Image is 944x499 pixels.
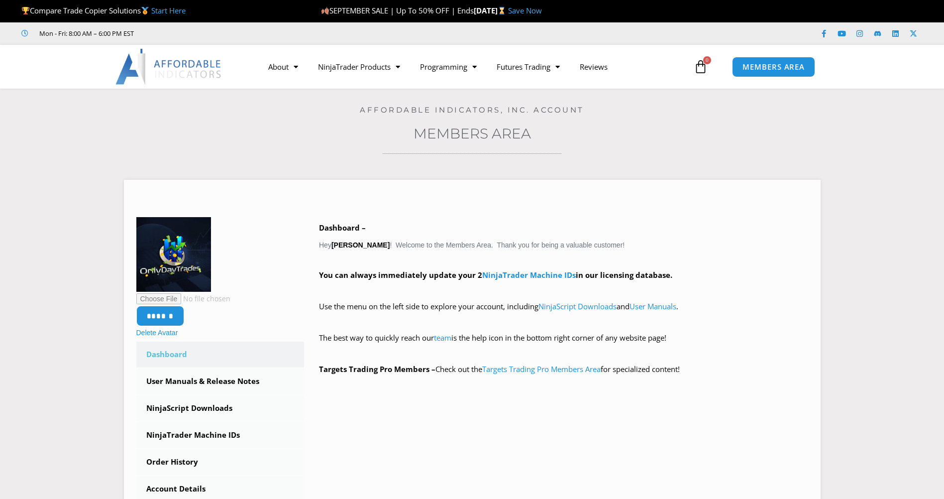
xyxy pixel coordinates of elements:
strong: [PERSON_NAME] [331,241,390,249]
a: NinjaTrader Products [308,55,410,78]
span: SEPTEMBER SALE | Up To 50% OFF | Ends [321,5,474,15]
a: MEMBERS AREA [732,57,815,77]
a: User Manuals [629,301,676,311]
iframe: Customer reviews powered by Trustpilot [148,28,297,38]
span: 0 [703,56,711,64]
img: 1-150x150.jpg [136,217,211,292]
a: Programming [410,55,487,78]
a: Dashboard [136,342,305,368]
strong: Targets Trading Pro Members – [319,364,435,374]
a: About [258,55,308,78]
img: ⌛ [498,7,506,14]
a: NinjaScript Downloads [538,301,617,311]
strong: You can always immediately update your 2 in our licensing database. [319,270,672,280]
p: Use the menu on the left side to explore your account, including and . [319,300,808,328]
nav: Menu [258,55,691,78]
strong: [DATE] [474,5,508,15]
span: Compare Trade Copier Solutions [21,5,186,15]
img: 🥇 [141,7,149,14]
a: NinjaTrader Machine IDs [136,422,305,448]
a: Order History [136,449,305,475]
span: MEMBERS AREA [742,63,805,71]
p: The best way to quickly reach our is the help icon in the bottom right corner of any website page! [319,331,808,359]
b: Dashboard – [319,223,366,233]
a: Delete Avatar [136,329,178,337]
a: Targets Trading Pro Members Area [482,364,601,374]
a: User Manuals & Release Notes [136,369,305,394]
p: Check out the for specialized content! [319,363,808,376]
a: team [434,333,451,343]
img: 🏆 [22,7,29,14]
a: Start Here [151,5,186,15]
img: LogoAI | Affordable Indicators – NinjaTrader [115,49,222,85]
a: NinjaTrader Machine IDs [482,270,576,280]
a: Reviews [570,55,618,78]
a: Futures Trading [487,55,570,78]
span: Mon - Fri: 8:00 AM – 6:00 PM EST [37,27,134,39]
a: Members Area [414,125,531,142]
img: 🍂 [321,7,329,14]
a: Save Now [508,5,542,15]
div: Hey ! Welcome to the Members Area. Thank you for being a valuable customer! [319,221,808,376]
a: Affordable Indicators, Inc. Account [360,105,584,115]
a: NinjaScript Downloads [136,395,305,421]
a: 0 [679,52,723,81]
